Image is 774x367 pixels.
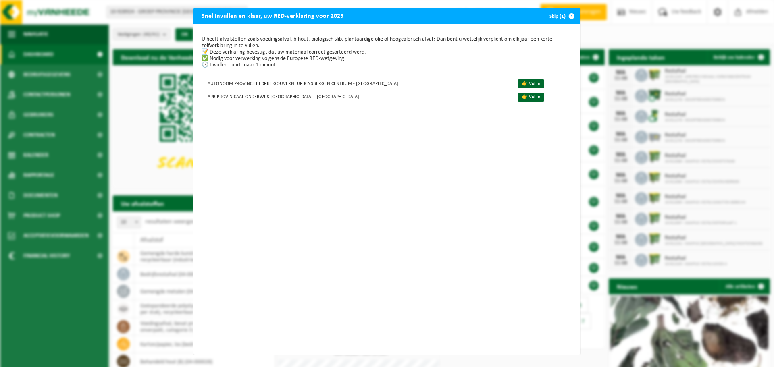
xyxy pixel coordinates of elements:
[193,8,352,23] h2: Snel invullen en klaar, uw RED-verklaring voor 2025
[202,36,572,68] p: U heeft afvalstoffen zoals voedingsafval, b-hout, biologisch slib, plantaardige olie of hoogcalor...
[518,79,544,88] a: 👉 Vul in
[543,8,580,24] button: Skip (1)
[202,90,511,103] td: APB PROVINICAAL ONDERWIJS [GEOGRAPHIC_DATA] - [GEOGRAPHIC_DATA]
[518,93,544,102] a: 👉 Vul in
[202,77,511,90] td: AUTONOOM PROVINCIEBEDRIJF GOUVERNEUR KINSBERGEN CENTRUM - [GEOGRAPHIC_DATA]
